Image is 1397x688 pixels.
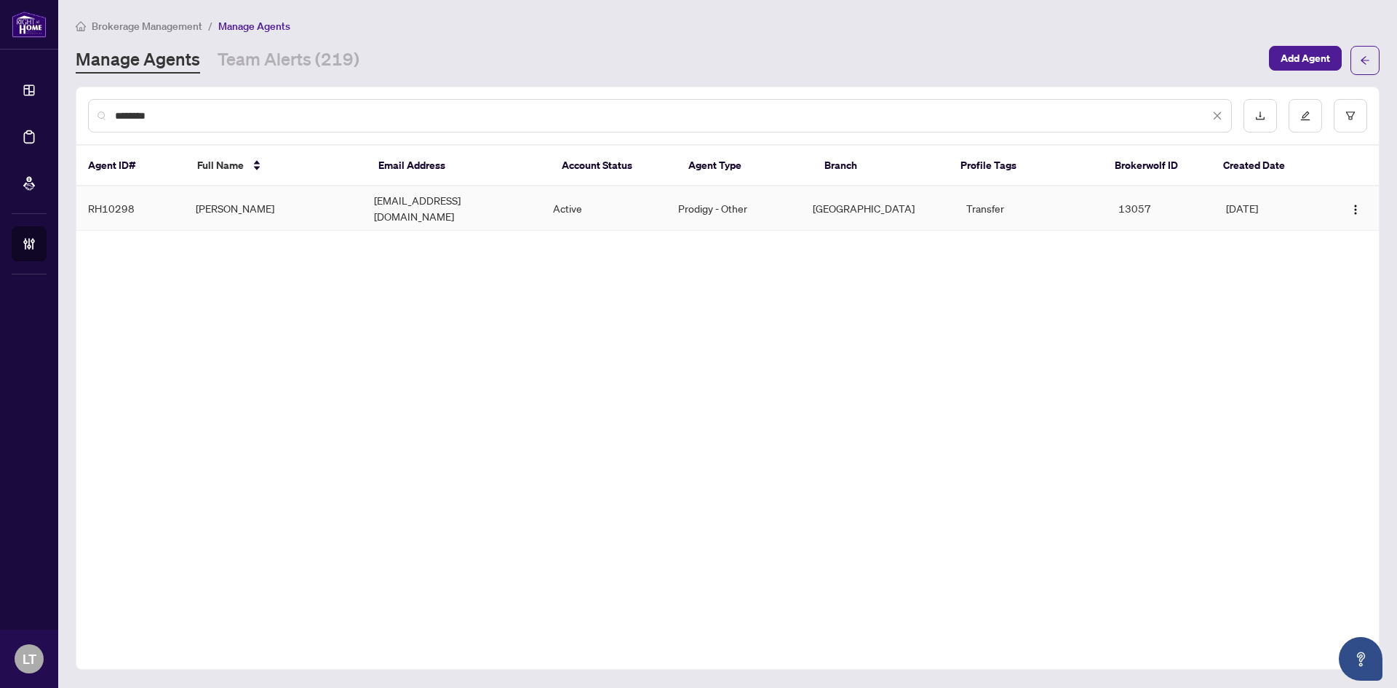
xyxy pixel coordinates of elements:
[184,186,363,231] td: [PERSON_NAME]
[197,157,244,173] span: Full Name
[1339,637,1382,681] button: Open asap
[949,146,1103,186] th: Profile Tags
[1334,99,1367,133] button: filter
[813,146,949,186] th: Branch
[1360,55,1370,66] span: arrow-left
[1211,146,1321,186] th: Created Date
[218,47,359,74] a: Team Alerts (219)
[1243,99,1277,133] button: download
[1281,47,1330,70] span: Add Agent
[76,146,186,186] th: Agent ID#
[367,146,550,186] th: Email Address
[76,21,86,31] span: home
[23,649,36,669] span: LT
[92,20,202,33] span: Brokerage Management
[1344,197,1367,220] button: Logo
[1107,186,1214,231] td: 13057
[208,17,212,34] li: /
[1300,111,1310,121] span: edit
[76,47,200,74] a: Manage Agents
[550,146,677,186] th: Account Status
[677,146,813,186] th: Agent Type
[541,186,666,231] td: Active
[801,186,955,231] td: [GEOGRAPHIC_DATA]
[666,186,800,231] td: Prodigy - Other
[1350,204,1361,216] img: Logo
[1269,46,1342,71] button: Add Agent
[76,186,184,231] td: RH10298
[218,20,290,33] span: Manage Agents
[186,146,367,186] th: Full Name
[1345,111,1356,121] span: filter
[1289,99,1322,133] button: edit
[1103,146,1212,186] th: Brokerwolf ID
[955,186,1107,231] td: Transfer
[1214,186,1322,231] td: [DATE]
[12,11,47,38] img: logo
[1212,111,1222,121] span: close
[362,186,541,231] td: [EMAIL_ADDRESS][DOMAIN_NAME]
[1255,111,1265,121] span: download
